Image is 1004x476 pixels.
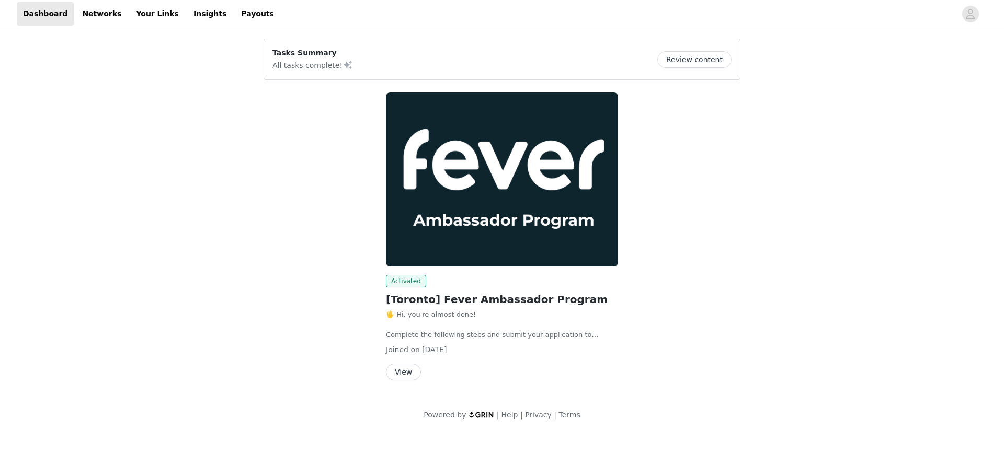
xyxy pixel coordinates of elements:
h2: [Toronto] Fever Ambassador Program [386,292,618,307]
img: logo [469,411,495,418]
p: All tasks complete! [272,59,353,71]
a: Networks [76,2,128,26]
p: Complete the following steps and submit your application to become a Fever Ambassador (3 minutes)... [386,330,618,340]
button: View [386,364,421,380]
a: Payouts [235,2,280,26]
img: Fever Ambassadors [386,92,618,266]
a: Privacy [525,411,552,419]
a: Dashboard [17,2,74,26]
a: Terms [558,411,580,419]
span: [DATE] [422,345,447,354]
span: | [520,411,523,419]
a: Help [501,411,518,419]
span: Powered by [424,411,466,419]
span: Joined on [386,345,420,354]
a: View [386,368,421,376]
span: | [554,411,556,419]
span: | [497,411,499,419]
p: Tasks Summary [272,48,353,59]
div: avatar [965,6,975,22]
a: Your Links [130,2,185,26]
p: 🖐️ Hi, you're almost done! [386,309,618,320]
span: Activated [386,275,426,287]
button: Review content [657,51,732,68]
a: Insights [187,2,233,26]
